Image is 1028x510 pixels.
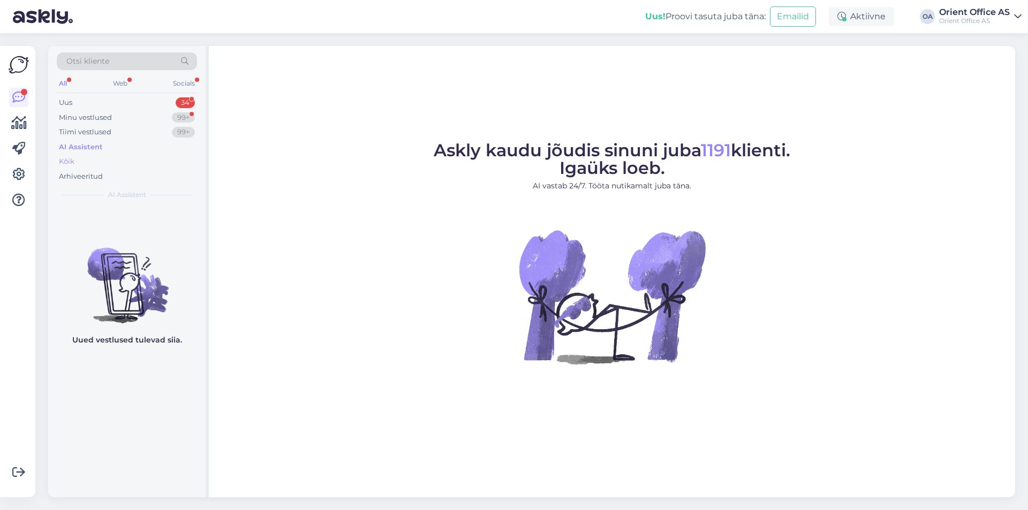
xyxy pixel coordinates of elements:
[59,171,103,182] div: Arhiveeritud
[59,97,72,108] div: Uus
[434,180,790,192] p: AI vastab 24/7. Tööta nutikamalt juba täna.
[111,77,130,90] div: Web
[829,7,894,26] div: Aktiivne
[939,8,1022,25] a: Orient Office ASOrient Office AS
[172,112,195,123] div: 99+
[48,229,206,325] img: No chats
[72,334,182,346] p: Uued vestlused tulevad siia.
[108,190,146,200] span: AI Assistent
[645,10,766,23] div: Proovi tasuta juba täna:
[939,8,1010,17] div: Orient Office AS
[920,9,935,24] div: OA
[176,97,195,108] div: 34
[516,200,708,393] img: No Chat active
[59,112,112,123] div: Minu vestlused
[645,11,666,21] b: Uus!
[59,156,74,167] div: Kõik
[59,142,103,153] div: AI Assistent
[66,56,109,67] span: Otsi kliente
[701,140,731,161] span: 1191
[939,17,1010,25] div: Orient Office AS
[172,127,195,138] div: 99+
[434,140,790,178] span: Askly kaudu jõudis sinuni juba klienti. Igaüks loeb.
[770,6,816,27] button: Emailid
[57,77,69,90] div: All
[59,127,111,138] div: Tiimi vestlused
[9,55,29,75] img: Askly Logo
[171,77,197,90] div: Socials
